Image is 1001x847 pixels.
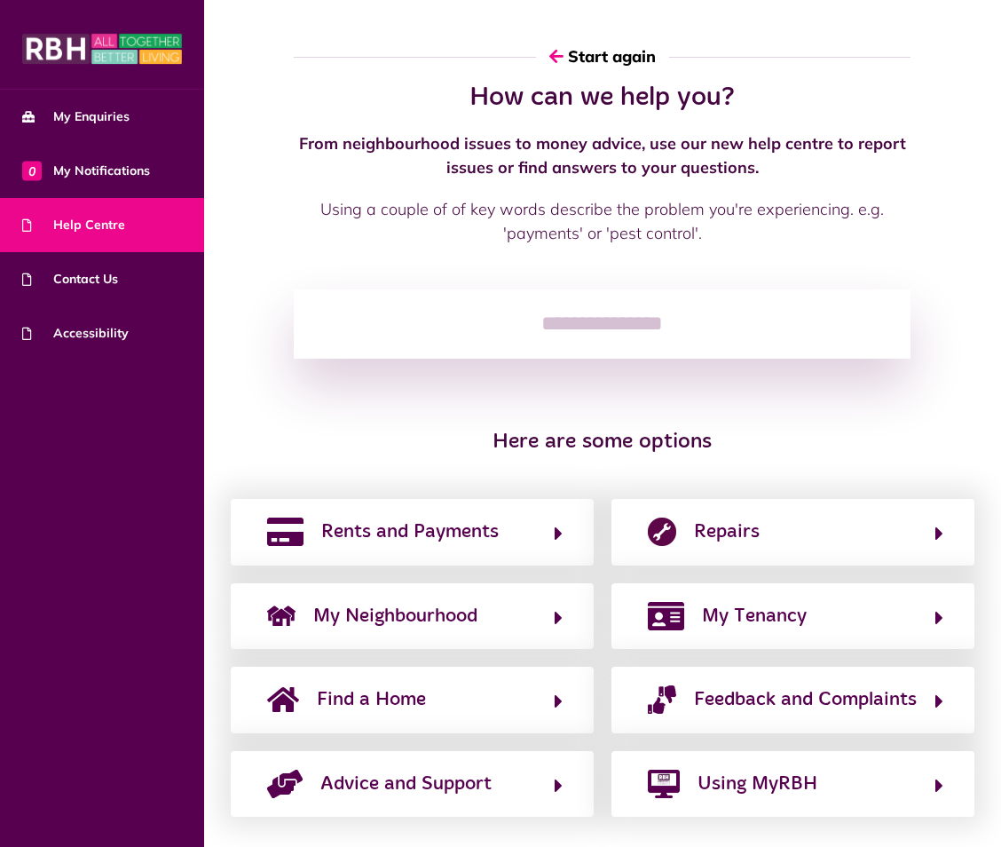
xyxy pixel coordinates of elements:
[642,769,943,799] button: Using MyRBH
[262,601,563,631] button: My Neighbourhood
[698,770,817,798] span: Using MyRBH
[648,602,684,630] img: my-tenancy.png
[648,518,676,546] img: report-repair.png
[267,685,299,714] img: home-solid.svg
[294,430,910,455] h3: Here are some options
[22,162,150,180] span: My Notifications
[642,517,943,547] button: Repairs
[22,216,125,234] span: Help Centre
[22,31,182,67] img: MyRBH
[22,324,129,343] span: Accessibility
[262,769,563,799] button: Advice and Support
[22,161,42,180] span: 0
[22,270,118,289] span: Contact Us
[642,685,943,715] button: Feedback and Complaints
[299,133,906,178] strong: From neighbourhood issues to money advice, use our new help centre to report issues or find answe...
[313,602,477,630] span: My Neighbourhood
[642,601,943,631] button: My Tenancy
[262,685,563,715] button: Find a Home
[320,770,492,798] span: Advice and Support
[694,685,917,714] span: Feedback and Complaints
[536,31,669,82] button: Start again
[648,685,676,714] img: complaints.png
[267,518,303,546] img: rents-payments.png
[267,770,303,798] img: advice-support-1.png
[267,602,296,630] img: neighborhood.png
[294,82,910,114] h2: How can we help you?
[694,518,760,546] span: Repairs
[648,770,680,798] img: desktop-solid.png
[294,197,910,245] p: Using a couple of of key words describe the problem you're experiencing. e.g. 'payments' or 'pest...
[317,685,426,714] span: Find a Home
[321,518,499,546] span: Rents and Payments
[262,517,563,547] button: Rents and Payments
[22,107,130,126] span: My Enquiries
[702,602,807,630] span: My Tenancy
